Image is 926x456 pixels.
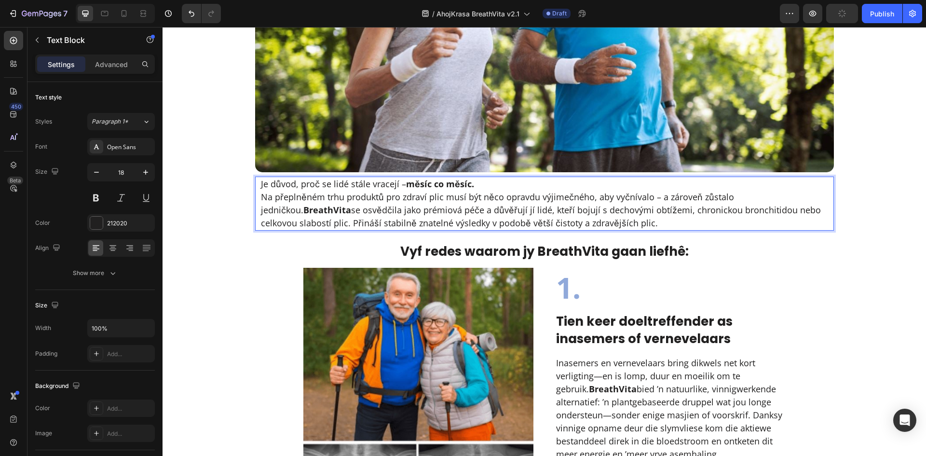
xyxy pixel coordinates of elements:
[393,285,600,321] h1: Tien keer doeltreffender as inasemers of vernevelaars
[107,219,152,228] div: 212020
[35,380,82,393] div: Background
[165,216,599,234] h1: Vyf redes waarom jy BreathVita gaan liefhê:
[35,264,155,282] button: Show more
[35,429,52,438] div: Image
[35,117,52,126] div: Styles
[35,324,51,332] div: Width
[35,93,62,102] div: Text style
[35,219,50,227] div: Color
[95,59,128,69] p: Advanced
[394,241,418,280] strong: 1.
[107,350,152,359] div: Add...
[107,429,152,438] div: Add...
[432,9,435,19] span: /
[63,8,68,19] p: 7
[163,27,926,456] iframe: Design area
[88,319,154,337] input: Auto
[893,409,916,432] div: Open Intercom Messenger
[73,268,118,278] div: Show more
[244,151,312,163] strong: měsíc co měsíc.
[9,103,23,111] div: 450
[426,356,474,368] strong: BreathVita
[92,117,128,126] span: Paragraph 1*
[35,142,47,151] div: Font
[48,59,75,69] p: Settings
[47,34,129,46] p: Text Block
[35,166,61,179] div: Size
[7,177,23,184] div: Beta
[35,404,50,413] div: Color
[436,9,519,19] span: AhojKrasa BreathVita v2.1
[141,177,189,189] strong: BreathVita
[107,143,152,152] div: Open Sans
[87,113,155,130] button: Paragraph 1*
[4,4,72,23] button: 7
[35,349,57,358] div: Padding
[870,9,894,19] div: Publish
[107,404,152,413] div: Add...
[35,242,62,255] div: Align
[98,164,666,203] p: Na přeplněném trhu produktů pro zdraví plic musí být něco opravdu výjimečného, aby vyčnívalo – a ...
[35,299,61,312] div: Size
[862,4,902,23] button: Publish
[552,9,567,18] span: Draft
[182,4,221,23] div: Undo/Redo
[394,330,622,434] p: Inasemers en vernevelaars bring dikwels net kort verligting—en is lomp, duur en moeilik om te geb...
